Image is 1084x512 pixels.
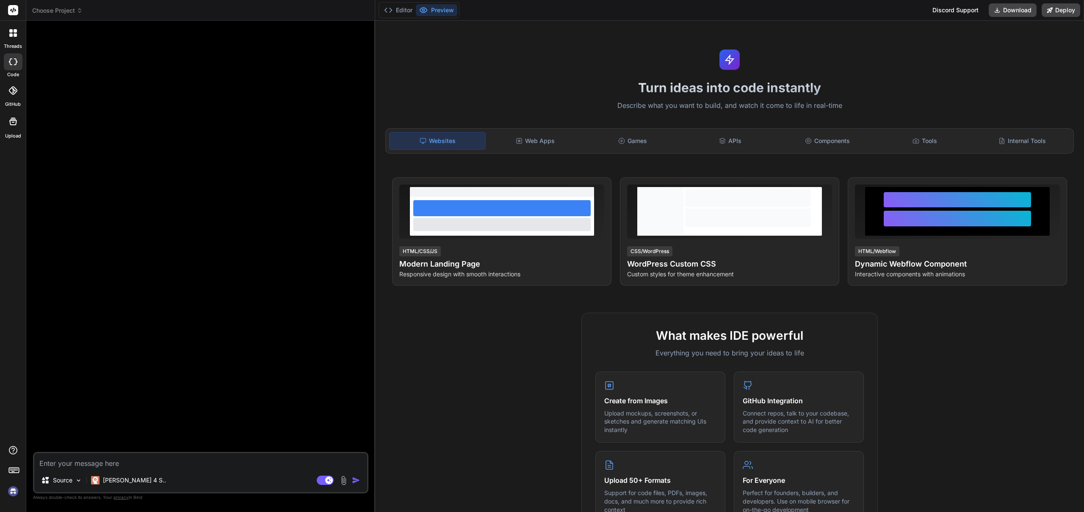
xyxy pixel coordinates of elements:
[595,348,864,358] p: Everything you need to bring your ideas to life
[855,246,899,256] div: HTML/Webflow
[7,71,19,78] label: code
[389,132,486,150] div: Websites
[339,476,348,485] img: attachment
[604,396,716,406] h4: Create from Images
[380,100,1079,111] p: Describe what you want to build, and watch it come to life in real-time
[75,477,82,484] img: Pick Models
[4,43,22,50] label: threads
[6,484,20,498] img: signin
[399,246,441,256] div: HTML/CSS/JS
[399,258,604,270] h4: Modern Landing Page
[352,476,360,484] img: icon
[487,132,583,150] div: Web Apps
[604,475,716,485] h4: Upload 50+ Formats
[5,132,21,140] label: Upload
[989,3,1037,17] button: Download
[855,258,1060,270] h4: Dynamic Webflow Component
[53,476,72,484] p: Source
[5,101,21,108] label: GitHub
[399,270,604,278] p: Responsive design with smooth interactions
[113,495,129,500] span: privacy
[627,246,672,256] div: CSS/WordPress
[585,132,680,150] div: Games
[91,476,100,484] img: Claude 4 Sonnet
[595,327,864,344] h2: What makes IDE powerful
[604,409,716,434] p: Upload mockups, screenshots, or sketches and generate matching UIs instantly
[780,132,875,150] div: Components
[743,409,855,434] p: Connect repos, talk to your codebase, and provide context to AI for better code generation
[627,258,832,270] h4: WordPress Custom CSS
[743,396,855,406] h4: GitHub Integration
[1042,3,1080,17] button: Deploy
[927,3,984,17] div: Discord Support
[32,6,83,15] span: Choose Project
[974,132,1070,150] div: Internal Tools
[380,80,1079,95] h1: Turn ideas into code instantly
[416,4,457,16] button: Preview
[103,476,166,484] p: [PERSON_NAME] 4 S..
[743,475,855,485] h4: For Everyone
[877,132,973,150] div: Tools
[381,4,416,16] button: Editor
[33,493,368,501] p: Always double-check its answers. Your in Bind
[682,132,778,150] div: APIs
[855,270,1060,278] p: Interactive components with animations
[627,270,832,278] p: Custom styles for theme enhancement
